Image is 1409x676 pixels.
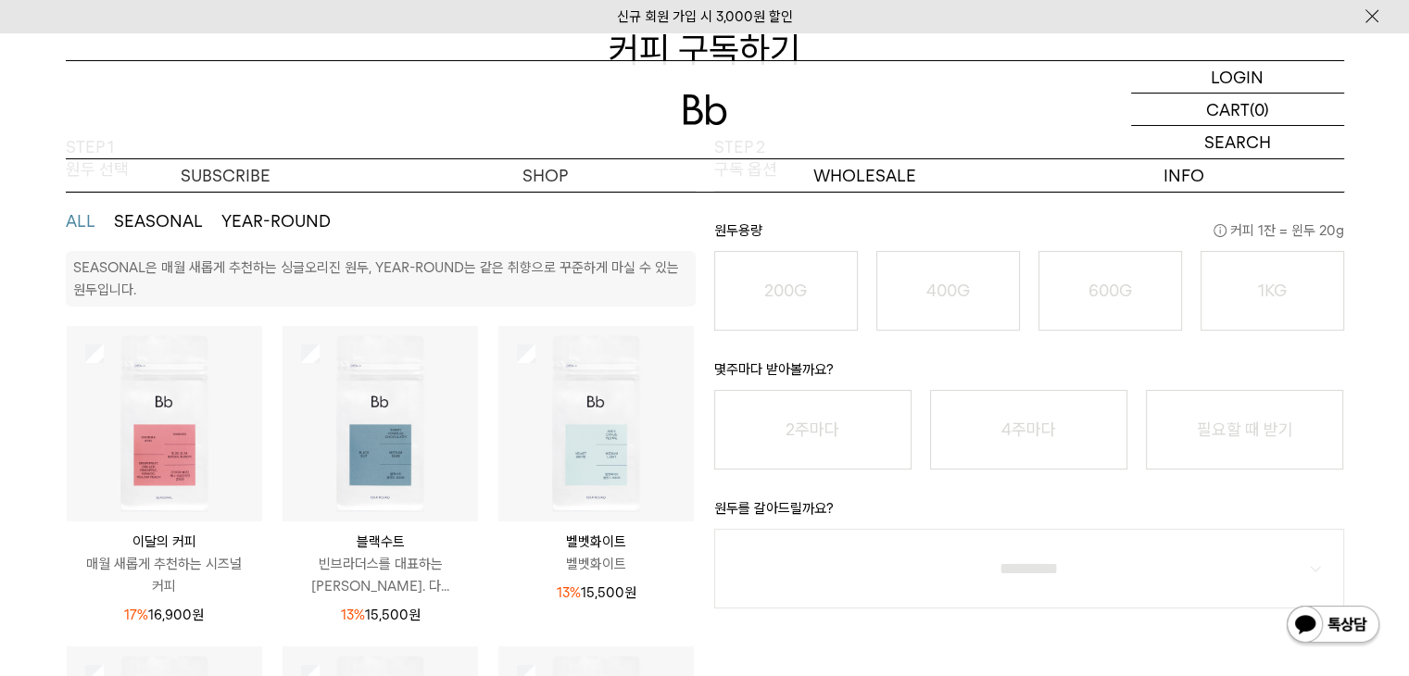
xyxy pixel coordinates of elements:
[714,358,1344,390] p: 몇주마다 받아볼까요?
[1025,159,1344,192] p: INFO
[714,497,1344,529] p: 원두를 갈아드릴까요?
[1206,94,1250,125] p: CART
[221,210,331,232] button: YEAR-ROUND
[1131,94,1344,126] a: CART (0)
[557,582,636,604] p: 15,500
[705,159,1025,192] p: WHOLESALE
[926,281,970,300] o: 400G
[617,8,793,25] a: 신규 회원 가입 시 3,000원 할인
[1146,390,1343,469] button: 필요할 때 받기
[714,390,912,469] button: 2주마다
[1214,219,1344,242] span: 커피 1잔 = 윈두 20g
[67,553,262,597] p: 매월 새롭게 추천하는 시즈널 커피
[683,94,727,125] img: 로고
[714,251,858,331] button: 200G
[764,281,807,300] o: 200G
[498,326,694,521] img: 상품이미지
[1285,604,1381,648] img: 카카오톡 채널 1:1 채팅 버튼
[1131,61,1344,94] a: LOGIN
[124,607,148,623] span: 17%
[66,159,385,192] a: SUBSCRIBE
[283,531,478,553] p: 블랙수트
[714,219,1344,251] p: 원두용량
[340,607,364,623] span: 13%
[1211,61,1264,93] p: LOGIN
[1088,281,1132,300] o: 600G
[624,584,636,601] span: 원
[930,390,1127,469] button: 4주마다
[1250,94,1269,125] p: (0)
[498,531,694,553] p: 벨벳화이트
[1038,251,1182,331] button: 600G
[192,607,204,623] span: 원
[557,584,581,601] span: 13%
[67,531,262,553] p: 이달의 커피
[283,326,478,521] img: 상품이미지
[385,159,705,192] a: SHOP
[340,604,420,626] p: 15,500
[408,607,420,623] span: 원
[114,210,203,232] button: SEASONAL
[1201,251,1344,331] button: 1KG
[876,251,1020,331] button: 400G
[67,326,262,521] img: 상품이미지
[283,553,478,597] p: 빈브라더스를 대표하는 [PERSON_NAME]. 다...
[1204,126,1271,158] p: SEARCH
[73,259,679,298] p: SEASONAL은 매월 새롭게 추천하는 싱글오리진 원두, YEAR-ROUND는 같은 취향으로 꾸준하게 마실 수 있는 원두입니다.
[1258,281,1287,300] o: 1KG
[498,553,694,575] p: 벨벳화이트
[66,210,95,232] button: ALL
[124,604,204,626] p: 16,900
